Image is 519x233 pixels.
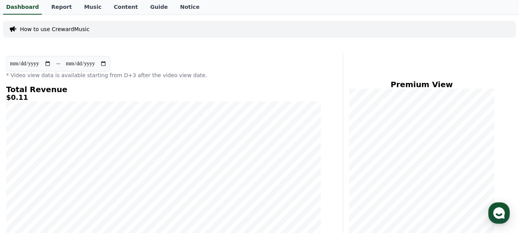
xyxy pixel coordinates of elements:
[114,181,133,187] span: Settings
[349,80,494,89] h4: Premium View
[6,85,321,94] h4: Total Revenue
[64,181,86,187] span: Messages
[56,59,61,68] p: ~
[99,169,148,188] a: Settings
[20,25,90,33] a: How to use CrewardMusic
[6,94,321,101] h5: $0.11
[2,169,51,188] a: Home
[20,181,33,187] span: Home
[6,71,321,79] p: * Video view data is available starting from D+3 after the video view date.
[51,169,99,188] a: Messages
